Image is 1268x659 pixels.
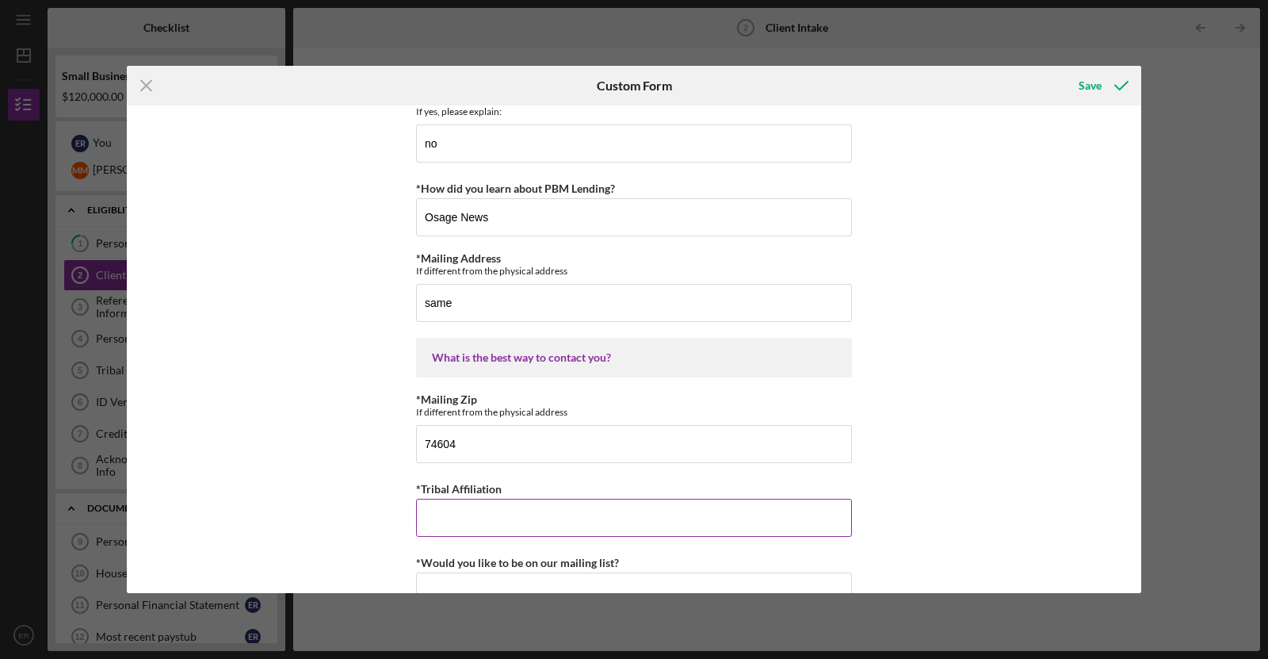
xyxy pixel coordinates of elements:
label: *Would you like to be on our mailing list? [416,556,619,569]
button: Save [1063,70,1141,102]
label: *Mailing Zip [416,393,477,406]
div: What is the best way to contact you? [432,351,836,364]
div: If different from the physical address [416,406,852,418]
div: If different from the physical address [416,265,852,277]
h6: Custom Form [597,79,672,93]
label: *Tribal Affiliation [416,482,502,496]
label: *Mailing Address [416,251,501,265]
div: Felony, Misdemeanor? If yes, please explain: [416,94,852,117]
div: Save [1079,70,1102,102]
label: *How did you learn about PBM Lending? [416,182,615,195]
